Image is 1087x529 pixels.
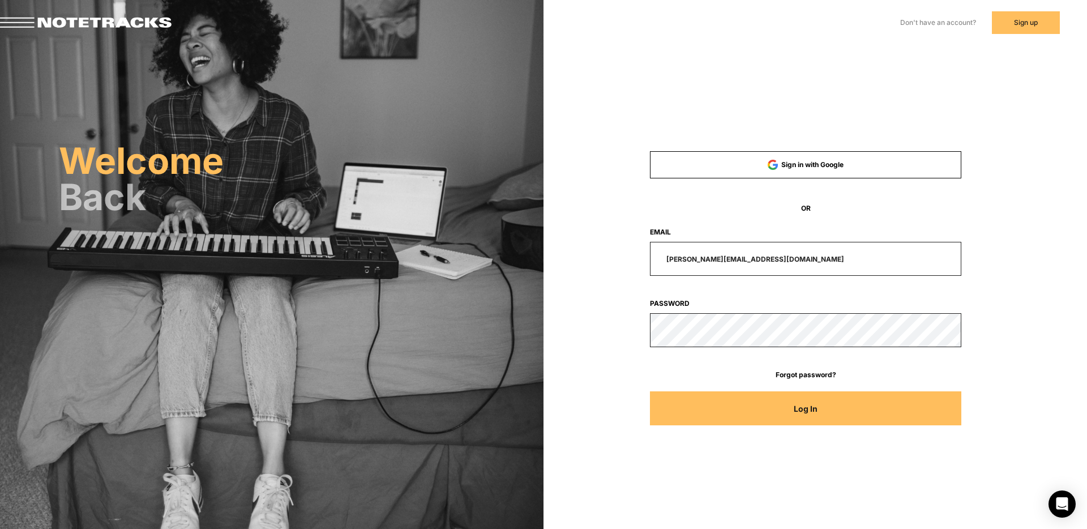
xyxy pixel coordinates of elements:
input: email@address.com [650,242,962,276]
label: Email [650,227,962,237]
a: Forgot password? [650,370,962,380]
label: Password [650,298,962,309]
span: OR [650,203,962,214]
span: Sign in with Google [781,160,844,169]
div: Open Intercom Messenger [1049,490,1076,518]
h2: Welcome [59,145,543,177]
button: Sign up [992,11,1060,34]
h2: Back [59,181,543,213]
button: Log In [650,391,962,425]
button: Sign in with Google [650,151,962,178]
label: Don't have an account? [900,18,976,28]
